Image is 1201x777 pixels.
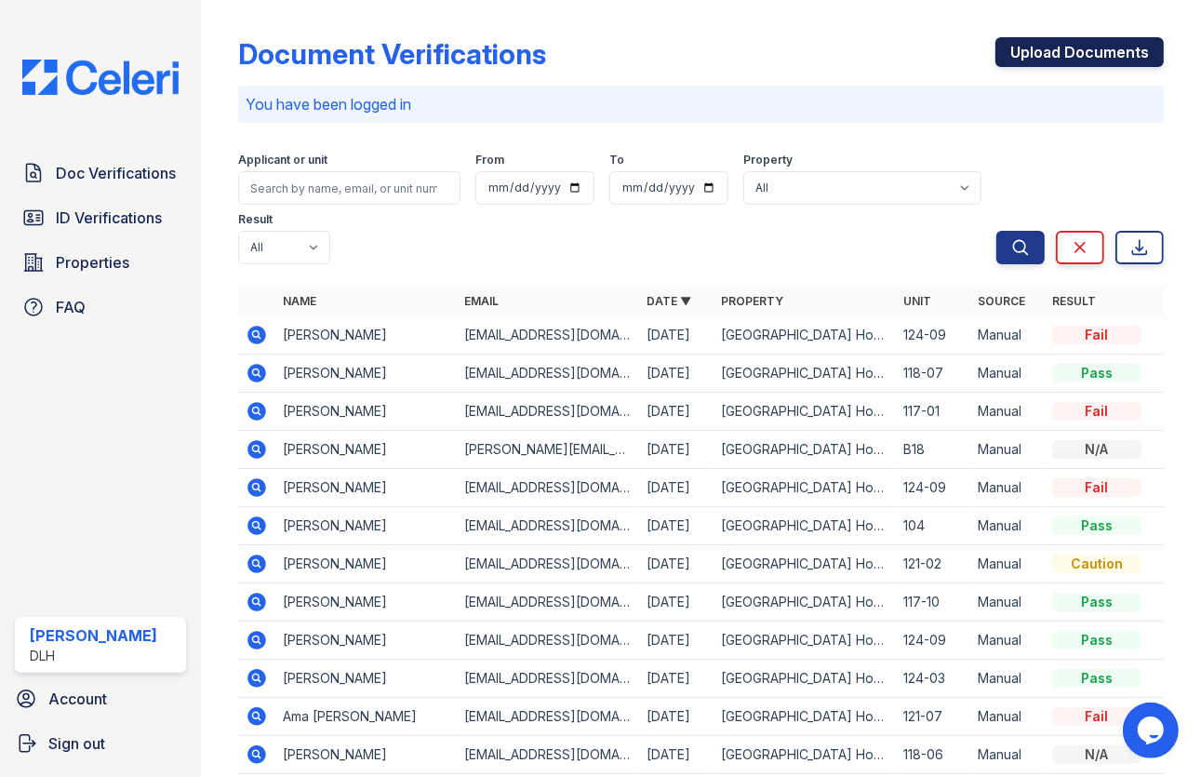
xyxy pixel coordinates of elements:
[714,507,896,545] td: [GEOGRAPHIC_DATA] Homes
[970,393,1045,431] td: Manual
[970,622,1045,660] td: Manual
[458,507,640,545] td: [EMAIL_ADDRESS][DOMAIN_NAME]
[609,153,624,167] label: To
[275,507,458,545] td: [PERSON_NAME]
[743,153,793,167] label: Property
[896,583,970,622] td: 117-10
[639,545,714,583] td: [DATE]
[465,294,500,308] a: Email
[1052,707,1141,726] div: Fail
[30,624,157,647] div: [PERSON_NAME]
[238,37,546,71] div: Document Verifications
[15,288,186,326] a: FAQ
[714,431,896,469] td: [GEOGRAPHIC_DATA] Homes
[714,393,896,431] td: [GEOGRAPHIC_DATA] Homes
[7,680,193,717] a: Account
[1052,745,1141,764] div: N/A
[970,698,1045,736] td: Manual
[970,431,1045,469] td: Manual
[714,316,896,355] td: [GEOGRAPHIC_DATA] Homes
[714,698,896,736] td: [GEOGRAPHIC_DATA] Homes
[639,469,714,507] td: [DATE]
[458,431,640,469] td: [PERSON_NAME][EMAIL_ADDRESS][DOMAIN_NAME]
[48,732,105,755] span: Sign out
[714,736,896,774] td: [GEOGRAPHIC_DATA] Homes
[903,294,931,308] a: Unit
[1123,703,1182,758] iframe: chat widget
[458,469,640,507] td: [EMAIL_ADDRESS][DOMAIN_NAME]
[246,93,1156,115] p: You have been logged in
[275,469,458,507] td: [PERSON_NAME]
[639,583,714,622] td: [DATE]
[639,736,714,774] td: [DATE]
[275,355,458,393] td: [PERSON_NAME]
[1052,440,1141,459] div: N/A
[970,316,1045,355] td: Manual
[275,393,458,431] td: [PERSON_NAME]
[721,294,783,308] a: Property
[475,153,504,167] label: From
[714,583,896,622] td: [GEOGRAPHIC_DATA] Homes
[458,660,640,698] td: [EMAIL_ADDRESS][DOMAIN_NAME]
[970,469,1045,507] td: Manual
[896,507,970,545] td: 104
[56,251,129,274] span: Properties
[639,393,714,431] td: [DATE]
[1052,326,1141,344] div: Fail
[275,545,458,583] td: [PERSON_NAME]
[639,355,714,393] td: [DATE]
[275,583,458,622] td: [PERSON_NAME]
[1052,294,1096,308] a: Result
[970,355,1045,393] td: Manual
[1052,593,1141,611] div: Pass
[7,60,193,95] img: CE_Logo_Blue-a8612792a0a2168367f1c8372b55b34899dd931a85d93a1a3d3e32e68fde9ad4.png
[639,316,714,355] td: [DATE]
[639,698,714,736] td: [DATE]
[896,469,970,507] td: 124-09
[1052,478,1141,497] div: Fail
[15,244,186,281] a: Properties
[458,622,640,660] td: [EMAIL_ADDRESS][DOMAIN_NAME]
[56,162,176,184] span: Doc Verifications
[896,698,970,736] td: 121-07
[238,212,273,227] label: Result
[714,545,896,583] td: [GEOGRAPHIC_DATA] Homes
[458,393,640,431] td: [EMAIL_ADDRESS][DOMAIN_NAME]
[283,294,316,308] a: Name
[458,583,640,622] td: [EMAIL_ADDRESS][DOMAIN_NAME]
[896,660,970,698] td: 124-03
[30,647,157,665] div: DLH
[639,431,714,469] td: [DATE]
[970,545,1045,583] td: Manual
[1052,669,1141,688] div: Pass
[15,199,186,236] a: ID Verifications
[639,507,714,545] td: [DATE]
[15,154,186,192] a: Doc Verifications
[714,469,896,507] td: [GEOGRAPHIC_DATA] Homes
[714,622,896,660] td: [GEOGRAPHIC_DATA] Homes
[1052,631,1141,650] div: Pass
[896,355,970,393] td: 118-07
[48,688,107,710] span: Account
[896,736,970,774] td: 118-06
[896,622,970,660] td: 124-09
[970,660,1045,698] td: Manual
[275,316,458,355] td: [PERSON_NAME]
[238,153,327,167] label: Applicant or unit
[1052,402,1141,421] div: Fail
[458,736,640,774] td: [EMAIL_ADDRESS][DOMAIN_NAME]
[995,37,1164,67] a: Upload Documents
[1052,364,1141,382] div: Pass
[275,622,458,660] td: [PERSON_NAME]
[970,736,1045,774] td: Manual
[7,725,193,762] a: Sign out
[970,583,1045,622] td: Manual
[970,507,1045,545] td: Manual
[1052,516,1141,535] div: Pass
[56,296,86,318] span: FAQ
[896,316,970,355] td: 124-09
[275,736,458,774] td: [PERSON_NAME]
[1052,555,1141,573] div: Caution
[714,660,896,698] td: [GEOGRAPHIC_DATA] Homes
